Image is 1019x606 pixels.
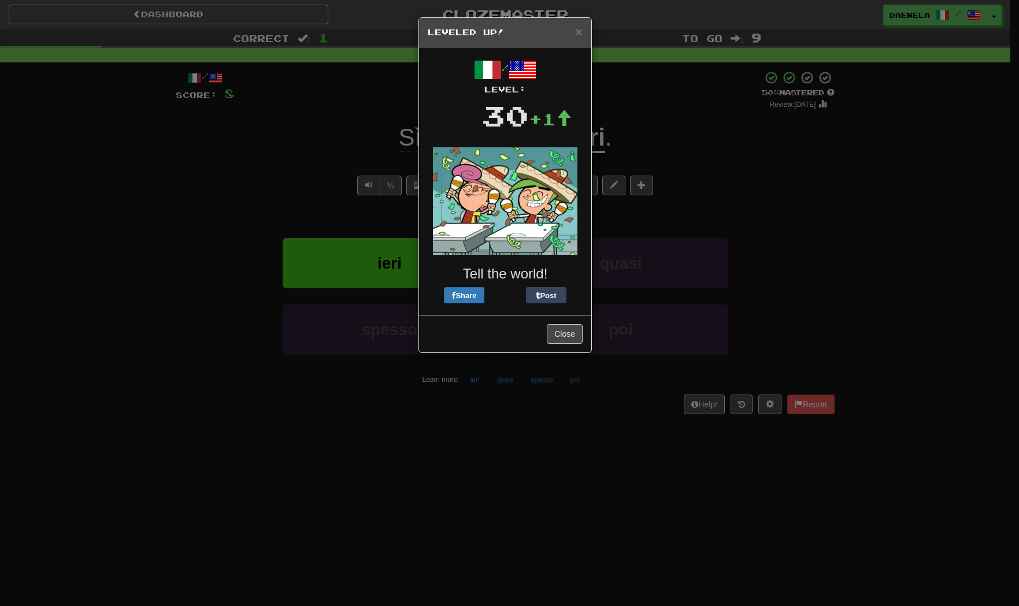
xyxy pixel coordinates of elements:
button: Share [444,287,484,303]
h5: Leveled Up! [428,27,583,38]
div: 30 [481,95,529,136]
iframe: X Post Button [484,287,526,303]
div: +1 [529,107,572,131]
h3: Tell the world! [428,266,583,281]
img: fairly-odd-parents-da00311291977d55ff188899e898f38bf0ea27628e4b7d842fa96e17094d9a08.gif [433,147,577,255]
span: × [576,25,583,38]
button: Close [576,25,583,38]
div: Level: [428,84,583,95]
div: / [428,56,583,95]
button: Close [547,324,583,344]
button: Post [526,287,566,303]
